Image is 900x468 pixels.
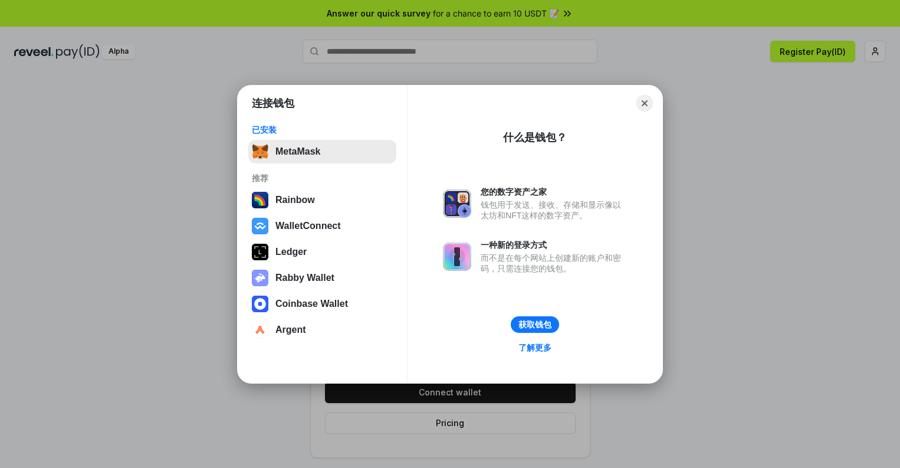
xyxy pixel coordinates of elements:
div: Rabby Wallet [275,273,334,283]
img: svg+xml,%3Csvg%20xmlns%3D%22http%3A%2F%2Fwww.w3.org%2F2000%2Fsvg%22%20fill%3D%22none%22%20viewBox... [252,270,268,286]
img: svg+xml,%3Csvg%20xmlns%3D%22http%3A%2F%2Fwww.w3.org%2F2000%2Fsvg%22%20fill%3D%22none%22%20viewBox... [443,243,471,271]
button: Ledger [248,240,396,264]
button: 获取钱包 [511,316,559,333]
h1: 连接钱包 [252,96,294,110]
a: 了解更多 [511,340,559,355]
div: Coinbase Wallet [275,299,348,309]
div: Argent [275,325,306,335]
div: Ledger [275,247,307,257]
img: svg+xml,%3Csvg%20width%3D%2228%22%20height%3D%2228%22%20viewBox%3D%220%200%2028%2028%22%20fill%3D... [252,322,268,338]
div: 已安装 [252,125,393,135]
img: svg+xml,%3Csvg%20width%3D%2228%22%20height%3D%2228%22%20viewBox%3D%220%200%2028%2028%22%20fill%3D... [252,296,268,312]
div: 推荐 [252,173,393,184]
div: 您的数字资产之家 [481,186,627,197]
div: 一种新的登录方式 [481,240,627,250]
button: Argent [248,318,396,342]
img: svg+xml,%3Csvg%20xmlns%3D%22http%3A%2F%2Fwww.w3.org%2F2000%2Fsvg%22%20width%3D%2228%22%20height%3... [252,244,268,260]
div: 而不是在每个网站上创建新的账户和密码，只需连接您的钱包。 [481,253,627,274]
img: svg+xml,%3Csvg%20width%3D%2228%22%20height%3D%2228%22%20viewBox%3D%220%200%2028%2028%22%20fill%3D... [252,218,268,234]
div: 了解更多 [518,342,551,353]
button: Rainbow [248,188,396,212]
img: svg+xml,%3Csvg%20width%3D%22120%22%20height%3D%22120%22%20viewBox%3D%220%200%20120%20120%22%20fil... [252,192,268,208]
img: svg+xml,%3Csvg%20fill%3D%22none%22%20height%3D%2233%22%20viewBox%3D%220%200%2035%2033%22%20width%... [252,143,268,160]
div: MetaMask [275,146,320,157]
div: 钱包用于发送、接收、存储和显示像以太坊和NFT这样的数字资产。 [481,199,627,221]
button: Close [636,95,653,112]
button: MetaMask [248,140,396,163]
div: WalletConnect [275,221,341,231]
img: svg+xml,%3Csvg%20xmlns%3D%22http%3A%2F%2Fwww.w3.org%2F2000%2Fsvg%22%20fill%3D%22none%22%20viewBox... [443,189,471,218]
div: 获取钱包 [518,319,551,330]
button: Coinbase Wallet [248,292,396,316]
div: Rainbow [275,195,315,205]
div: 什么是钱包？ [503,130,567,145]
button: WalletConnect [248,214,396,238]
button: Rabby Wallet [248,266,396,290]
